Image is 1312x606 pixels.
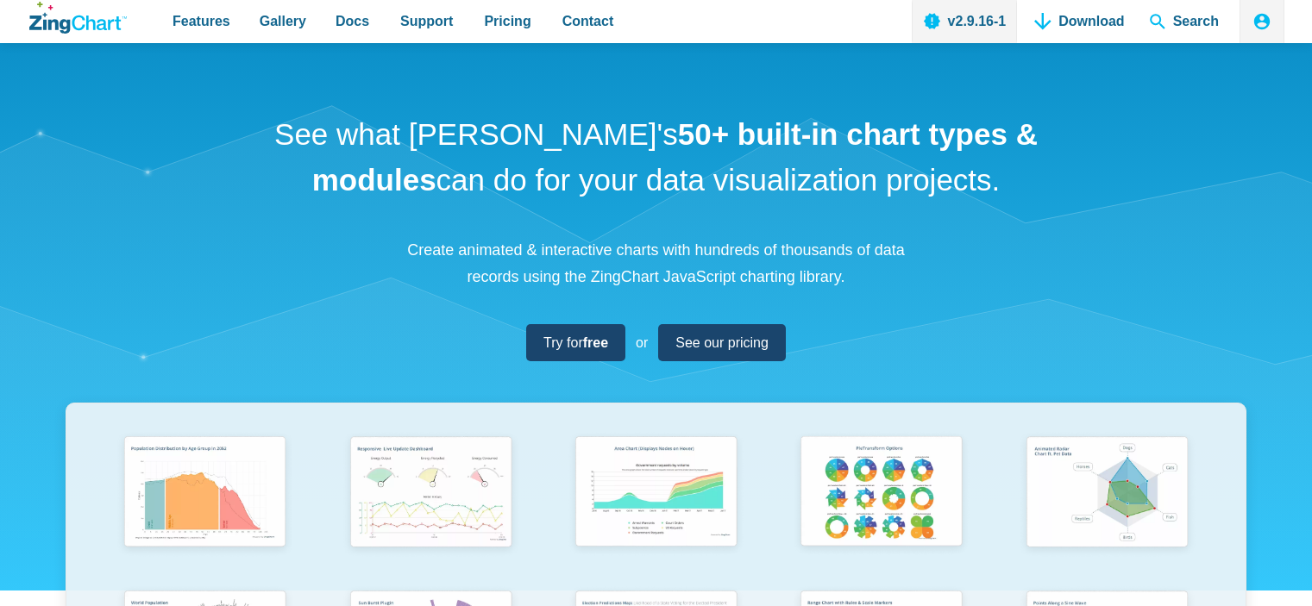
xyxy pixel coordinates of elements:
[526,324,625,361] a: Try forfree
[317,429,543,584] a: Responsive Live Update Dashboard
[268,112,1045,203] h1: See what [PERSON_NAME]'s can do for your data visualization projects.
[995,429,1220,584] a: Animated Radar Chart ft. Pet Data
[173,9,230,33] span: Features
[484,9,530,33] span: Pricing
[562,9,614,33] span: Contact
[336,9,369,33] span: Docs
[341,429,521,558] img: Responsive Live Update Dashboard
[791,429,971,558] img: Pie Transform Options
[400,9,453,33] span: Support
[115,429,295,558] img: Population Distribution by Age Group in 2052
[398,237,915,290] p: Create animated & interactive charts with hundreds of thousands of data records using the ZingCha...
[636,331,648,354] span: or
[675,331,769,354] span: See our pricing
[658,324,786,361] a: See our pricing
[769,429,994,584] a: Pie Transform Options
[29,2,127,34] a: ZingChart Logo. Click to return to the homepage
[543,331,608,354] span: Try for
[312,117,1038,197] strong: 50+ built-in chart types & modules
[260,9,306,33] span: Gallery
[92,429,317,584] a: Population Distribution by Age Group in 2052
[1017,429,1197,558] img: Animated Radar Chart ft. Pet Data
[583,335,608,350] strong: free
[543,429,769,584] a: Area Chart (Displays Nodes on Hover)
[566,429,746,558] img: Area Chart (Displays Nodes on Hover)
